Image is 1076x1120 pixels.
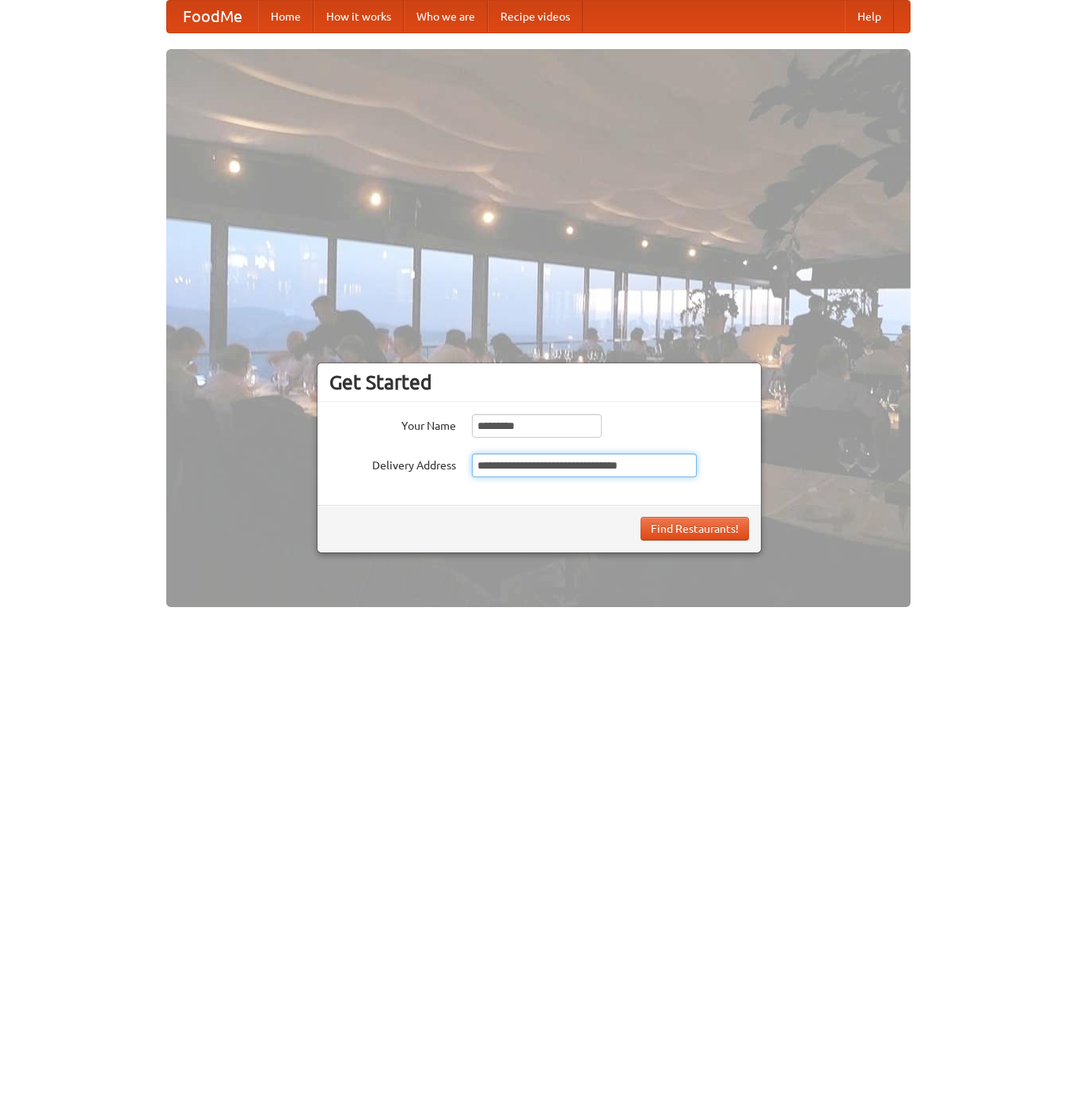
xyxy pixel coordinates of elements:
a: How it works [314,1,404,32]
a: Home [258,1,314,32]
button: Find Restaurants! [641,517,749,541]
a: FoodMe [167,1,258,32]
a: Help [845,1,894,32]
a: Recipe videos [488,1,583,32]
label: Your Name [329,414,456,434]
h3: Get Started [329,370,749,394]
label: Delivery Address [329,454,456,473]
a: Who we are [404,1,488,32]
